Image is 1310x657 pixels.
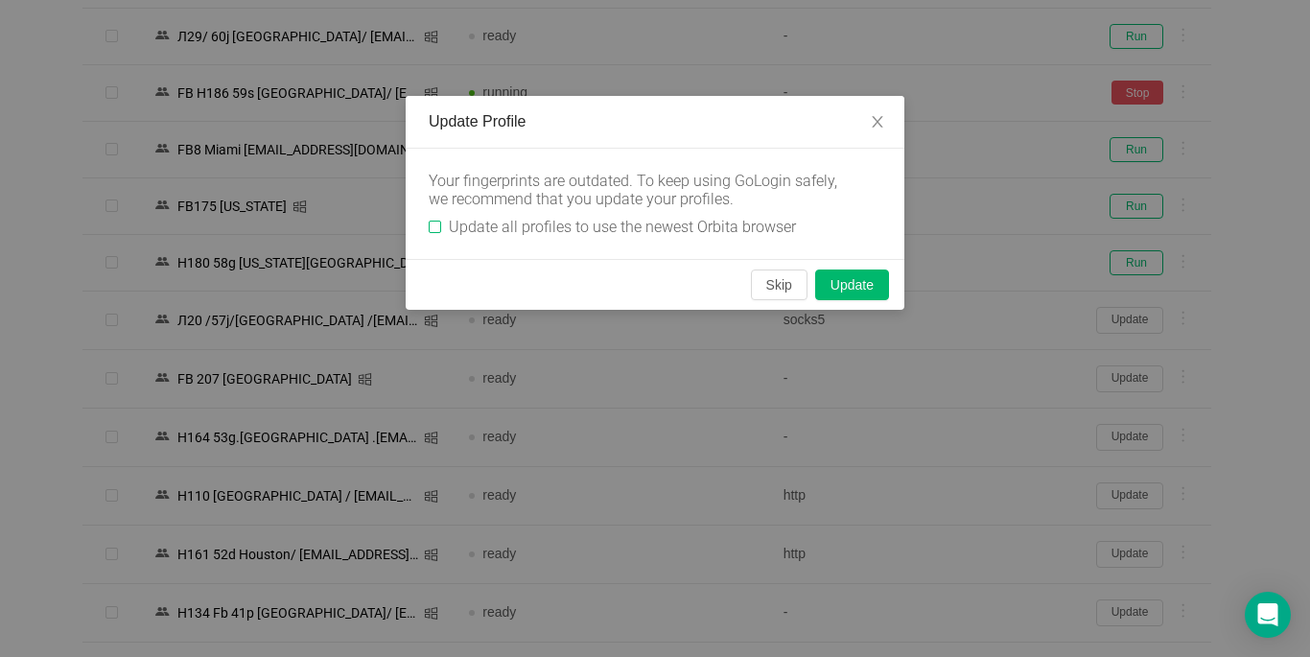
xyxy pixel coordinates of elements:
div: Update Profile [429,111,881,132]
i: icon: close [870,114,885,129]
span: Update all profiles to use the newest Orbita browser [441,218,804,236]
div: Your fingerprints are outdated. To keep using GoLogin safely, we recommend that you update your p... [429,172,851,208]
button: Close [851,96,904,150]
button: Update [815,270,889,300]
button: Skip [751,270,807,300]
div: Open Intercom Messenger [1245,592,1291,638]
